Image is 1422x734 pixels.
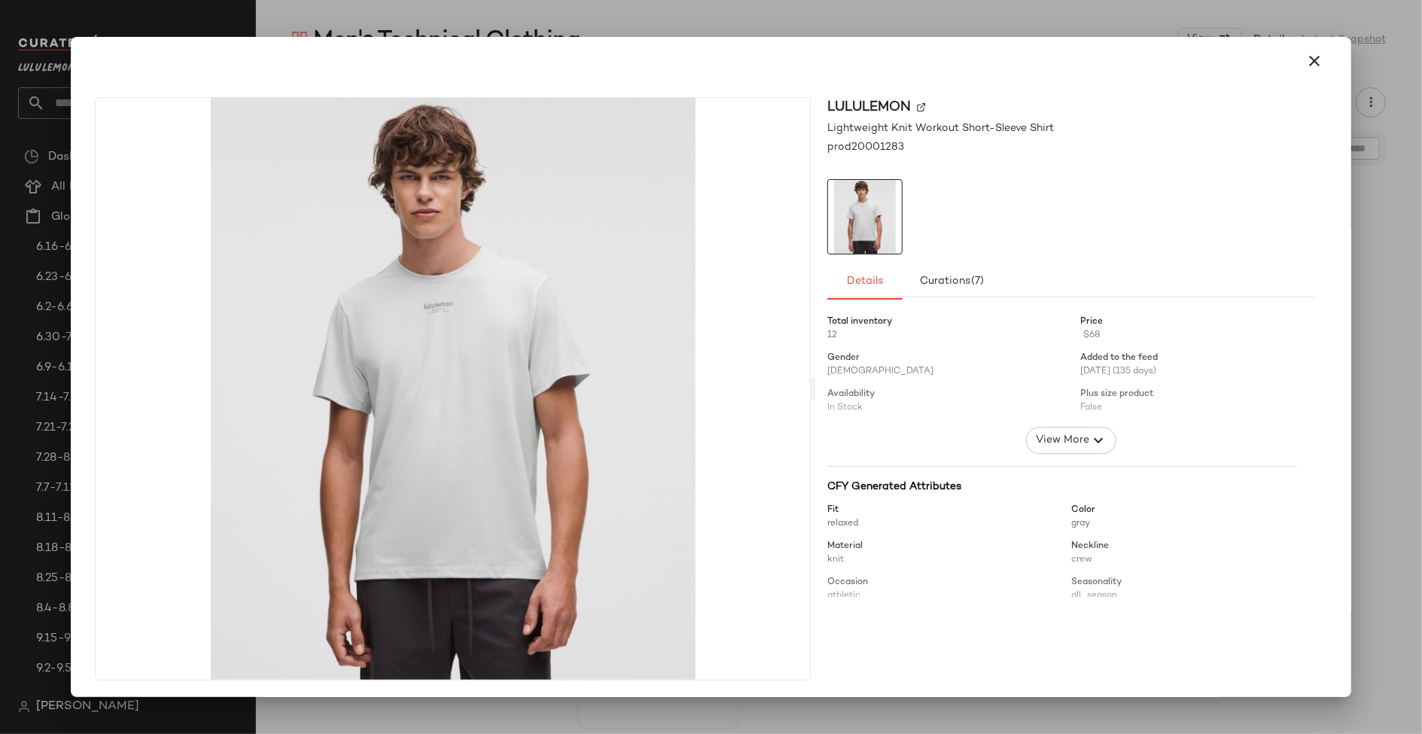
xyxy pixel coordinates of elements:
[917,102,926,111] img: svg%3e
[919,276,985,288] span: Curations
[970,276,984,288] span: (7)
[827,97,911,117] span: lululemon
[1035,431,1089,449] span: View More
[96,98,810,680] img: LM3FNQS_8395_1
[827,139,904,155] span: prod20001283
[847,276,884,288] span: Details
[828,180,902,254] img: LM3FNQS_8395_1
[827,479,1296,495] div: CFY Generated Attributes
[1026,427,1116,454] button: View More
[827,120,1054,136] span: Lightweight Knit Workout Short-Sleeve Shirt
